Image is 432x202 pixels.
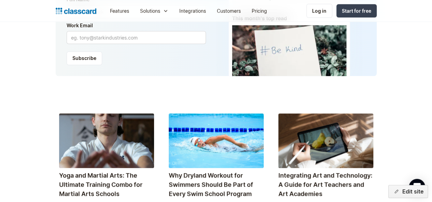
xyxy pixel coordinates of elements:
[388,185,428,198] button: Edit site
[278,171,373,198] h4: Integrating Art and Technology: A Guide for Art Teachers and Art Academies
[306,4,332,18] a: Log in
[104,3,135,18] a: Features
[246,3,273,18] a: Pricing
[56,6,96,16] a: home
[312,7,326,14] div: Log in
[59,171,154,198] h4: Yoga and Martial Arts: The Ultimate Training Combo for Martial Arts Schools
[174,3,211,18] a: Integrations
[409,179,425,195] div: Open Intercom Messenger
[140,7,160,14] div: Solutions
[67,31,206,44] input: eg. tony@starkindustries.com
[211,3,246,18] a: Customers
[336,4,377,17] a: Start for free
[67,21,206,30] label: Work Email
[135,3,174,18] div: Solutions
[169,171,264,198] h4: Why Dryland Workout for Swimmers Should Be Part of Every Swim School Program
[342,7,371,14] div: Start for free
[67,51,102,65] input: Subscribe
